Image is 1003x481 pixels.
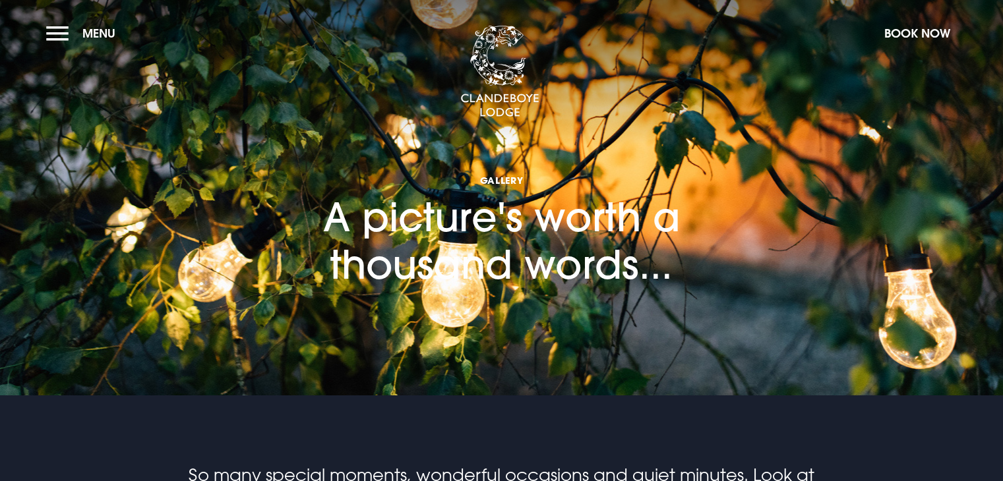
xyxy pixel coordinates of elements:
span: Gallery [238,174,766,186]
button: Menu [46,19,122,47]
img: Clandeboye Lodge [460,26,539,118]
span: Menu [82,26,115,41]
h1: A picture's worth a thousand words... [238,114,766,288]
button: Book Now [878,19,957,47]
